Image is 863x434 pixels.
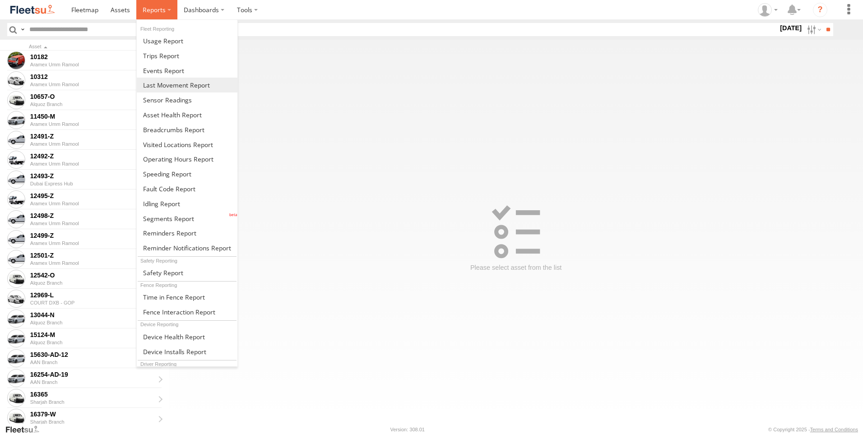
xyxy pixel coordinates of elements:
div: Sharjah Branch [30,399,161,405]
div: 12542-O - Click to view sensor readings [30,271,154,279]
span: Click to view sensor readings [7,151,25,169]
div: Dubai Express Hub [30,181,161,186]
div: 11450-M - Click to view sensor readings [30,112,154,120]
div: 13044-N - Click to view sensor readings [30,311,154,319]
div: COURT DXB - GOP [30,300,161,305]
span: Click to view sensor readings [7,190,25,208]
div: 12969-L - Click to view sensor readings [30,291,154,299]
div: Aramex Umm Ramool [30,141,161,147]
a: Idling Report [137,196,237,211]
span: Click to view sensor readings [7,71,25,89]
div: 10657-O - Click to view sensor readings [30,92,154,101]
div: Aramex Umm Ramool [30,82,161,87]
a: Asset Operating Hours Report [137,152,237,166]
a: Reminders Report [137,226,237,241]
div: Aramex Umm Ramool [30,201,161,206]
div: 10182 - Click to view sensor readings [30,53,154,61]
div: AAN Branch [30,360,161,365]
span: Click to view sensor readings [7,369,25,387]
span: Click to view sensor readings [7,409,25,427]
div: 16379-W - Click to view sensor readings [30,410,154,418]
a: Usage Report [137,33,237,48]
span: Click to view sensor readings [7,309,25,328]
label: Search Filter Options [803,23,823,36]
a: Breadcrumbs Report [137,122,237,137]
span: Click to view sensor readings [7,389,25,407]
div: Aramex Umm Ramool [30,62,161,67]
a: Last Movement Report [137,78,237,92]
div: 16254-AD-19 - Click to view sensor readings [30,370,154,379]
div: Version: 308.01 [390,427,425,432]
a: Full Events Report [137,63,237,78]
a: Fleet Speed Report [137,166,237,181]
a: Asset Health Report [137,107,237,122]
span: Click to view sensor readings [7,329,25,347]
div: Alquoz Branch [30,340,161,345]
a: Segments Report [137,211,237,226]
div: Alquoz Branch [30,102,161,107]
div: 12493-Z - Click to view sensor readings [30,172,154,180]
a: Safety Report [137,265,237,280]
div: 12495-Z - Click to view sensor readings [30,192,154,200]
img: fleetsu-logo-horizontal.svg [9,4,56,16]
a: Visit our Website [5,425,46,434]
a: Terms and Conditions [810,427,858,432]
label: [DATE] [778,23,803,33]
div: AAN Branch [30,379,161,385]
a: Sensor Readings [137,92,237,107]
a: Device Health Report [137,329,237,344]
div: 12492-Z - Click to view sensor readings [30,152,154,160]
a: Fence Interaction Report [137,305,237,319]
div: Mohammed Khalid [755,3,781,17]
span: Click to view sensor readings [7,91,25,109]
span: Click to view sensor readings [7,210,25,228]
span: Click to view sensor readings [7,111,25,129]
span: Click to view sensor readings [7,171,25,189]
a: Device Installs Report [137,344,237,359]
span: Click to view sensor readings [7,51,25,69]
span: Click to view sensor readings [7,230,25,248]
div: Click to Sort [29,45,154,49]
div: 15630-AD-12 - Click to view sensor readings [30,351,154,359]
div: Aramex Umm Ramool [30,121,161,127]
div: Aramex Umm Ramool [30,240,161,246]
span: Click to view sensor readings [7,250,25,268]
a: Service Reminder Notifications Report [137,240,237,255]
span: Click to view sensor readings [7,290,25,308]
div: 12499-Z - Click to view sensor readings [30,231,154,240]
div: © Copyright 2025 - [768,427,858,432]
div: Aramex Umm Ramool [30,260,161,266]
i: ? [813,3,827,17]
a: Fault Code Report [137,181,237,196]
label: Search Query [19,23,26,36]
span: Click to view sensor readings [7,270,25,288]
div: 12498-Z - Click to view sensor readings [30,212,154,220]
div: 10312 - Click to view sensor readings [30,73,154,81]
div: Aramex Umm Ramool [30,161,161,166]
a: Time in Fences Report [137,290,237,305]
div: Sharjah Branch [30,419,161,425]
div: 15124-M - Click to view sensor readings [30,331,154,339]
div: Alquoz Branch [30,280,161,286]
span: Click to view sensor readings [7,131,25,149]
div: 12491-Z - Click to view sensor readings [30,132,154,140]
a: Visited Locations Report [137,137,237,152]
div: Aramex Umm Ramool [30,221,161,226]
div: 12501-Z - Click to view sensor readings [30,251,154,259]
a: Trips Report [137,48,237,63]
div: Alquoz Branch [30,320,161,325]
span: Click to view sensor readings [7,349,25,367]
div: 16365 - Click to view sensor readings [30,390,154,398]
